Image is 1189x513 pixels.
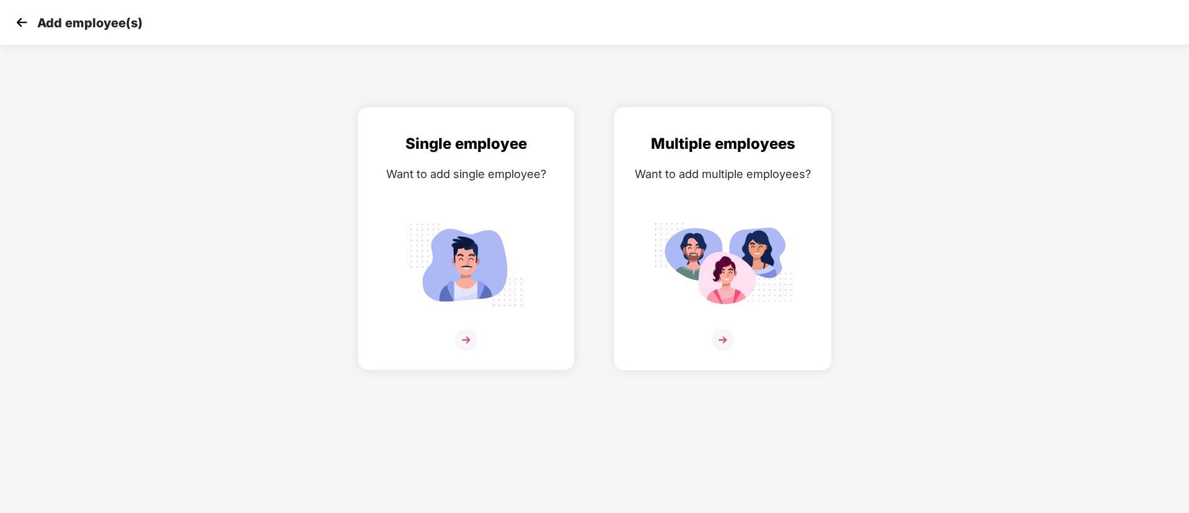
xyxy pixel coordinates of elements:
img: svg+xml;base64,PHN2ZyB4bWxucz0iaHR0cDovL3d3dy53My5vcmcvMjAwMC9zdmciIHdpZHRoPSIzNiIgaGVpZ2h0PSIzNi... [455,329,477,351]
div: Multiple employees [627,132,818,156]
img: svg+xml;base64,PHN2ZyB4bWxucz0iaHR0cDovL3d3dy53My5vcmcvMjAwMC9zdmciIHdpZHRoPSIzNiIgaGVpZ2h0PSIzNi... [712,329,734,351]
img: svg+xml;base64,PHN2ZyB4bWxucz0iaHR0cDovL3d3dy53My5vcmcvMjAwMC9zdmciIGlkPSJTaW5nbGVfZW1wbG95ZWUiIH... [397,216,536,313]
div: Want to add single employee? [371,165,562,183]
p: Add employee(s) [37,16,143,30]
div: Want to add multiple employees? [627,165,818,183]
img: svg+xml;base64,PHN2ZyB4bWxucz0iaHR0cDovL3d3dy53My5vcmcvMjAwMC9zdmciIGlkPSJNdWx0aXBsZV9lbXBsb3llZS... [653,216,792,313]
img: svg+xml;base64,PHN2ZyB4bWxucz0iaHR0cDovL3d3dy53My5vcmcvMjAwMC9zdmciIHdpZHRoPSIzMCIgaGVpZ2h0PSIzMC... [12,13,31,32]
div: Single employee [371,132,562,156]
